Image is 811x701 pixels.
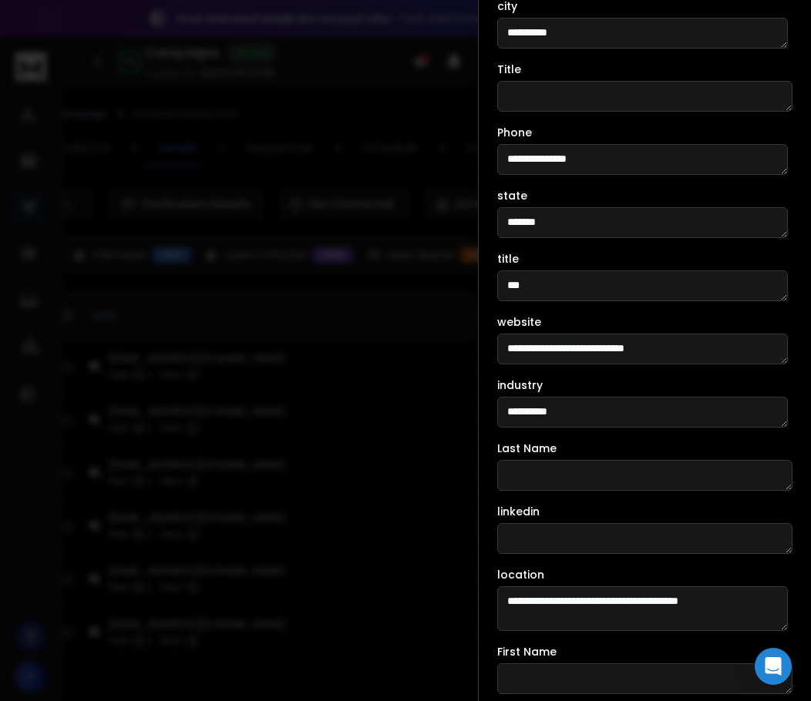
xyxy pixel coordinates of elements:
[497,646,557,657] label: First Name
[497,190,527,201] label: state
[497,317,541,327] label: website
[497,64,521,75] label: Title
[497,380,543,391] label: industry
[497,1,517,12] label: city
[497,253,519,264] label: title
[497,506,540,517] label: linkedin
[497,127,532,138] label: Phone
[497,443,557,454] label: Last Name
[755,648,792,685] div: Open Intercom Messenger
[497,569,544,580] label: location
